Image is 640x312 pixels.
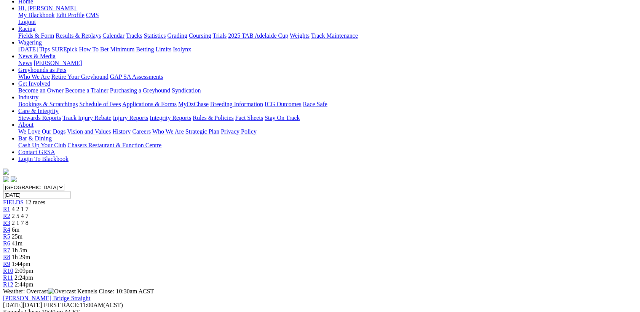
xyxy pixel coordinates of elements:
a: Track Injury Rebate [62,115,111,121]
span: R11 [3,274,13,281]
a: R8 [3,254,10,260]
div: Care & Integrity [18,115,637,121]
div: Get Involved [18,87,637,94]
a: Breeding Information [210,101,263,107]
a: R10 [3,267,13,274]
a: R1 [3,206,10,212]
a: Hi, [PERSON_NAME] [18,5,77,11]
a: Trials [212,32,227,39]
span: 25m [12,233,22,240]
span: [DATE] [3,302,23,308]
span: [DATE] [3,302,42,308]
a: R12 [3,281,13,288]
span: 2:44pm [15,281,34,288]
a: R3 [3,220,10,226]
a: How To Bet [79,46,109,53]
img: twitter.svg [11,176,17,182]
span: 1h 29m [12,254,30,260]
a: Become a Trainer [65,87,109,94]
a: Stewards Reports [18,115,61,121]
span: Hi, [PERSON_NAME] [18,5,76,11]
a: Chasers Restaurant & Function Centre [67,142,161,148]
a: Injury Reports [113,115,148,121]
span: Weather: Overcast [3,288,77,294]
a: Retire Your Greyhound [51,73,109,80]
span: Kennels Close: 10:30am ACST [77,288,154,294]
a: Applications & Forms [122,101,177,107]
a: Tracks [126,32,142,39]
span: 2:24pm [14,274,33,281]
div: Industry [18,101,637,108]
div: Hi, [PERSON_NAME] [18,12,637,25]
a: Race Safe [303,101,327,107]
a: Get Involved [18,80,50,87]
a: [DATE] Tips [18,46,50,53]
a: Who We Are [152,128,184,135]
a: GAP SA Assessments [110,73,163,80]
a: Become an Owner [18,87,64,94]
a: Calendar [102,32,124,39]
a: My Blackbook [18,12,55,18]
a: R7 [3,247,10,253]
span: 41m [12,240,22,247]
a: MyOzChase [178,101,209,107]
a: SUREpick [51,46,77,53]
a: [PERSON_NAME] Bridge Straight [3,295,90,301]
div: Racing [18,32,637,39]
a: Results & Replays [56,32,101,39]
a: Bar & Dining [18,135,52,142]
a: History [112,128,131,135]
a: Fields & Form [18,32,54,39]
a: News [18,60,32,66]
a: Rules & Policies [193,115,234,121]
a: Edit Profile [56,12,85,18]
a: Login To Blackbook [18,156,69,162]
img: logo-grsa-white.png [3,169,9,175]
a: Purchasing a Greyhound [110,87,170,94]
a: We Love Our Dogs [18,128,65,135]
span: R5 [3,233,10,240]
span: 2 5 4 7 [12,213,29,219]
span: 11:00AM(ACST) [44,302,123,308]
a: R6 [3,240,10,247]
a: ICG Outcomes [265,101,301,107]
a: R9 [3,261,10,267]
a: Racing [18,25,35,32]
span: 4 2 1 7 [12,206,29,212]
a: News & Media [18,53,56,59]
a: Schedule of Fees [79,101,121,107]
a: R4 [3,226,10,233]
a: Minimum Betting Limits [110,46,171,53]
a: Isolynx [173,46,191,53]
a: Bookings & Scratchings [18,101,78,107]
a: Contact GRSA [18,149,55,155]
a: Logout [18,19,36,25]
a: Care & Integrity [18,108,59,114]
a: Statistics [144,32,166,39]
a: R2 [3,213,10,219]
a: Strategic Plan [185,128,219,135]
a: Cash Up Your Club [18,142,66,148]
a: Coursing [189,32,211,39]
a: Vision and Values [67,128,111,135]
a: Industry [18,94,38,100]
span: 1h 5m [12,247,27,253]
a: 2025 TAB Adelaide Cup [228,32,288,39]
span: FIELDS [3,199,24,205]
a: Fact Sheets [235,115,263,121]
a: [PERSON_NAME] [34,60,82,66]
div: About [18,128,637,135]
span: 6m [12,226,19,233]
div: Greyhounds as Pets [18,73,637,80]
span: 2:09pm [15,267,34,274]
div: News & Media [18,60,637,67]
a: Wagering [18,39,42,46]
